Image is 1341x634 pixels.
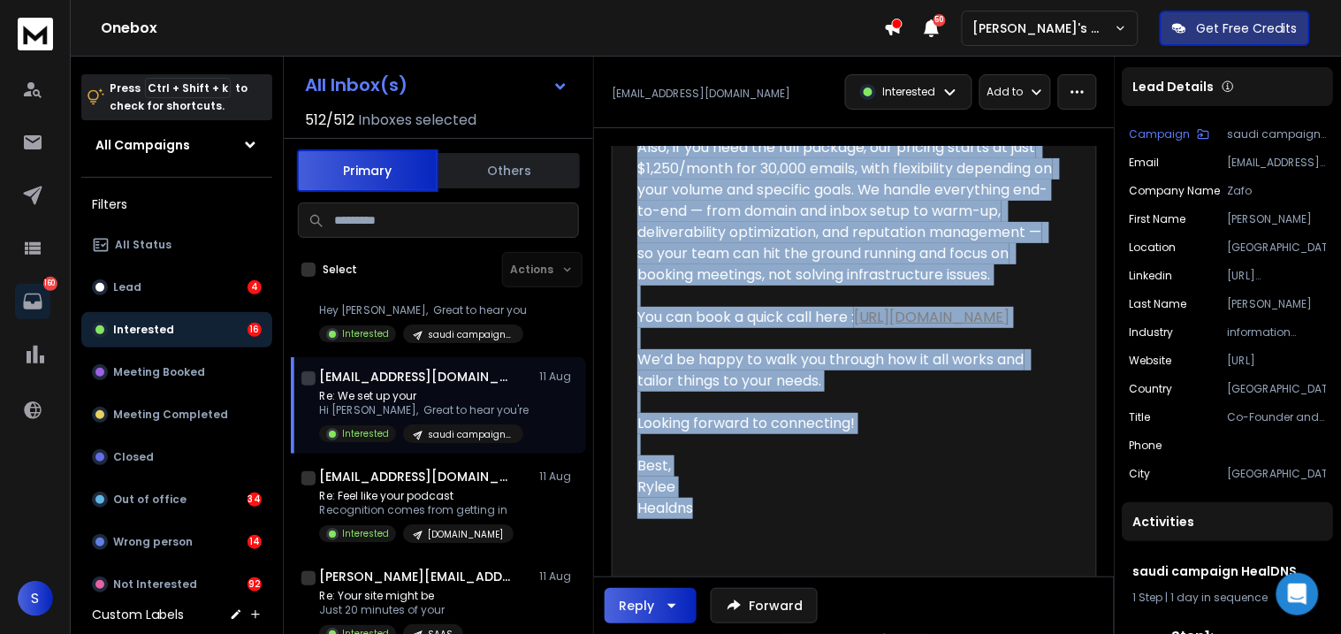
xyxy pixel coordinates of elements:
p: [URL] [1228,354,1327,368]
p: city [1130,467,1151,481]
p: website [1130,354,1172,368]
p: [EMAIL_ADDRESS][DOMAIN_NAME] [1228,156,1327,170]
div: 14 [248,535,262,549]
span: 50 [933,14,946,27]
div: We’d be happy to walk you through how it all works and tailor things to your needs. [637,349,1057,392]
p: Out of office [113,493,187,507]
p: Wrong person [113,535,193,549]
button: All Campaigns [81,127,272,163]
p: [GEOGRAPHIC_DATA] [1228,467,1327,481]
button: Out of office34 [81,482,272,517]
p: Interested [342,427,389,440]
p: Campaign [1130,127,1191,141]
div: Activities [1123,502,1334,541]
button: Others [438,151,580,190]
span: 1 Step [1133,590,1163,605]
span: 512 / 512 [305,110,354,131]
p: Just 20 minutes of your [319,603,463,617]
button: Lead4 [81,270,272,305]
p: Press to check for shortcuts. [110,80,248,115]
p: [GEOGRAPHIC_DATA] [1228,382,1327,396]
p: [URL][DOMAIN_NAME][PERSON_NAME] [1228,269,1327,283]
p: All Status [115,238,171,252]
p: 160 [43,277,57,291]
h1: All Campaigns [95,136,190,154]
p: Lead Details [1133,78,1215,95]
div: Rylee [637,477,1057,498]
p: saudi campaign HealDNS [1228,127,1327,141]
p: Meeting Completed [113,408,228,422]
p: Add to [987,85,1024,99]
p: [PERSON_NAME] [1228,297,1327,311]
button: Not Interested92 [81,567,272,602]
p: Recognition comes from getting in [319,503,514,517]
p: Hey [PERSON_NAME], Great to hear you [319,303,527,317]
p: Interested [883,85,936,99]
p: First Name [1130,212,1186,226]
p: Last Name [1130,297,1187,311]
img: logo [18,18,53,50]
div: 4 [248,280,262,294]
p: location [1130,241,1177,255]
p: Get Free Credits [1197,19,1298,37]
button: Meeting Booked [81,355,272,390]
button: S [18,581,53,616]
p: Re: We set up your [319,389,529,403]
p: Not Interested [113,577,197,592]
div: Also, if you need the full package, our pricing starts at just $1,250/month for 30,000 emails, wi... [637,137,1057,286]
p: Re: Your site might be [319,589,463,603]
button: Get Free Credits [1160,11,1310,46]
button: Reply [605,588,697,623]
button: Meeting Completed [81,397,272,432]
button: Wrong person14 [81,524,272,560]
p: Company Name [1130,184,1221,198]
p: Zafo [1228,184,1327,198]
h1: [PERSON_NAME][EMAIL_ADDRESS][DOMAIN_NAME] [319,568,514,585]
div: You can book a quick call here : [637,307,1057,328]
p: Closed [113,450,154,464]
p: saudi campaign HealDNS [428,328,513,341]
h1: Onebox [101,18,884,39]
a: 160 [15,284,50,319]
p: Co-Founder and CEO [1228,410,1327,424]
p: 11 Aug [539,569,579,584]
h3: Inboxes selected [358,110,476,131]
div: 92 [248,577,262,592]
button: All Inbox(s) [291,67,583,103]
button: Closed [81,439,272,475]
h1: [EMAIL_ADDRESS][DOMAIN_NAME] [319,468,514,485]
div: Open Intercom Messenger [1276,573,1319,615]
p: Phone [1130,439,1162,453]
p: information technology & services [1228,325,1327,340]
span: 1 day in sequence [1171,590,1269,605]
div: Healdns [637,498,1057,519]
p: 11 Aug [539,470,579,484]
button: Campaign [1130,127,1210,141]
p: saudi campaign HealDNS [428,428,513,441]
p: Re: Feel like your podcast [319,489,514,503]
h1: [EMAIL_ADDRESS][DOMAIN_NAME] [319,368,514,386]
p: industry [1130,325,1174,340]
button: Interested16 [81,312,272,348]
p: linkedin [1130,269,1173,283]
div: | [1133,591,1323,605]
button: Forward [711,588,818,623]
div: Reply [619,597,654,615]
p: [PERSON_NAME] [1228,212,1327,226]
a: [URL][DOMAIN_NAME] [854,307,1010,327]
label: Select [323,263,357,277]
h1: All Inbox(s) [305,76,408,94]
div: Looking forward to connecting! [637,413,1057,434]
p: Meeting Booked [113,365,205,379]
span: Ctrl + Shift + k [145,78,231,98]
p: Hi [PERSON_NAME], Great to hear you're [319,403,529,417]
button: All Status [81,227,272,263]
p: Interested [342,327,389,340]
p: [DOMAIN_NAME] [428,528,503,541]
h1: saudi campaign HealDNS [1133,562,1323,580]
p: title [1130,410,1151,424]
p: country [1130,382,1173,396]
